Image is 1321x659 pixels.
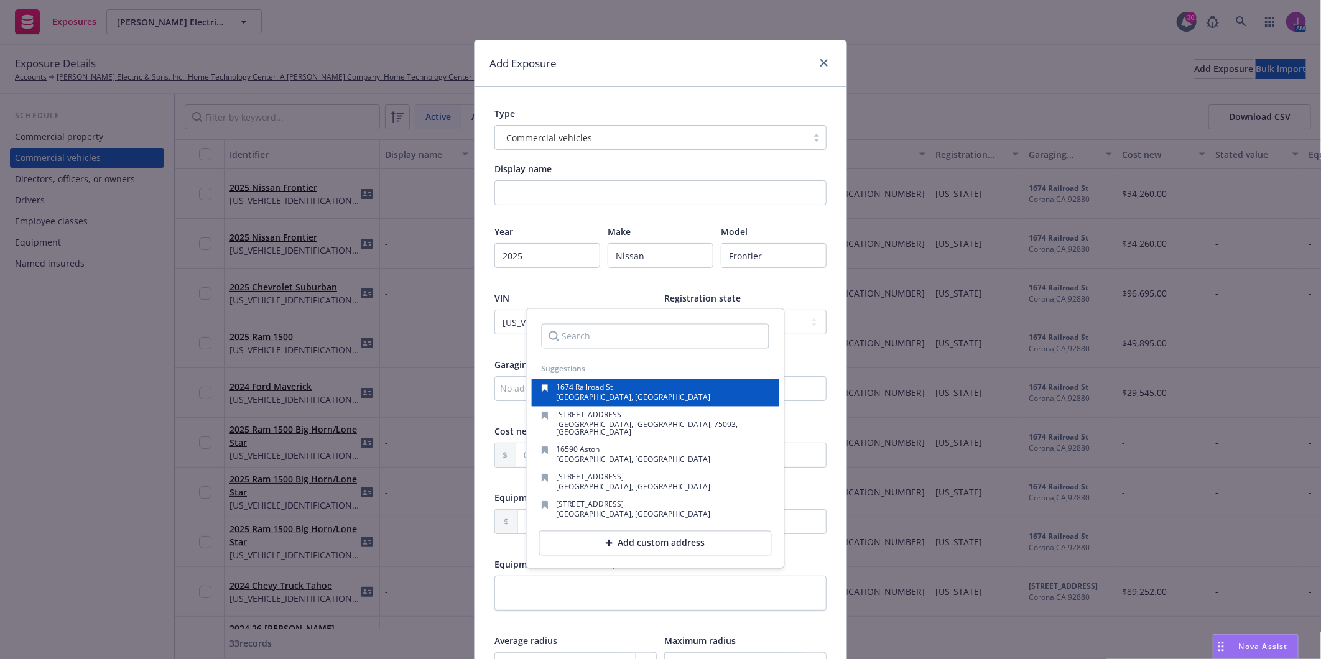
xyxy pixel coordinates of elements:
[556,482,710,492] span: [GEOGRAPHIC_DATA], [GEOGRAPHIC_DATA]
[532,496,779,523] button: [STREET_ADDRESS][GEOGRAPHIC_DATA], [GEOGRAPHIC_DATA]
[494,163,552,175] span: Display name
[489,55,557,71] h1: Add Exposure
[542,324,769,349] input: Search
[1213,635,1229,658] div: Drag to move
[494,635,557,647] span: Average radius
[556,410,624,420] span: [STREET_ADDRESS]
[721,226,748,237] span: Model
[556,472,624,482] span: [STREET_ADDRESS]
[608,226,631,237] span: Make
[494,292,509,304] span: VIN
[532,469,779,496] button: [STREET_ADDRESS][GEOGRAPHIC_DATA], [GEOGRAPHIC_DATA]
[494,226,513,237] span: Year
[532,379,779,407] button: 1674 Railroad St[GEOGRAPHIC_DATA], [GEOGRAPHIC_DATA]
[542,364,769,374] div: Suggestions
[556,445,600,455] span: 16590 Aston
[518,510,826,533] input: 0.00
[516,443,656,467] input: 0.00
[494,376,827,401] button: No address selected
[539,531,772,556] button: Add custom address
[556,382,613,393] span: 1674 Railroad St
[494,492,609,504] span: Equipment additions value
[556,420,738,438] span: [GEOGRAPHIC_DATA], [GEOGRAPHIC_DATA], 75093, [GEOGRAPHIC_DATA]
[532,407,779,441] button: [STREET_ADDRESS][GEOGRAPHIC_DATA], [GEOGRAPHIC_DATA], 75093, [GEOGRAPHIC_DATA]
[664,635,736,647] span: Maximum radius
[817,55,832,70] a: close
[664,292,741,304] span: Registration state
[494,558,635,570] span: Equipment additions description
[556,509,710,520] span: [GEOGRAPHIC_DATA], [GEOGRAPHIC_DATA]
[1239,641,1288,652] span: Nova Assist
[556,454,710,465] span: [GEOGRAPHIC_DATA], [GEOGRAPHIC_DATA]
[494,359,568,371] span: Garaging address
[494,425,534,437] span: Cost new
[532,441,779,469] button: 16590 Aston[GEOGRAPHIC_DATA], [GEOGRAPHIC_DATA]
[1213,634,1299,659] button: Nova Assist
[501,131,801,144] span: Commercial vehicles
[556,392,710,403] span: [GEOGRAPHIC_DATA], [GEOGRAPHIC_DATA]
[500,382,809,395] div: No address selected
[494,108,515,119] span: Type
[506,131,592,144] span: Commercial vehicles
[556,499,624,510] span: [STREET_ADDRESS]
